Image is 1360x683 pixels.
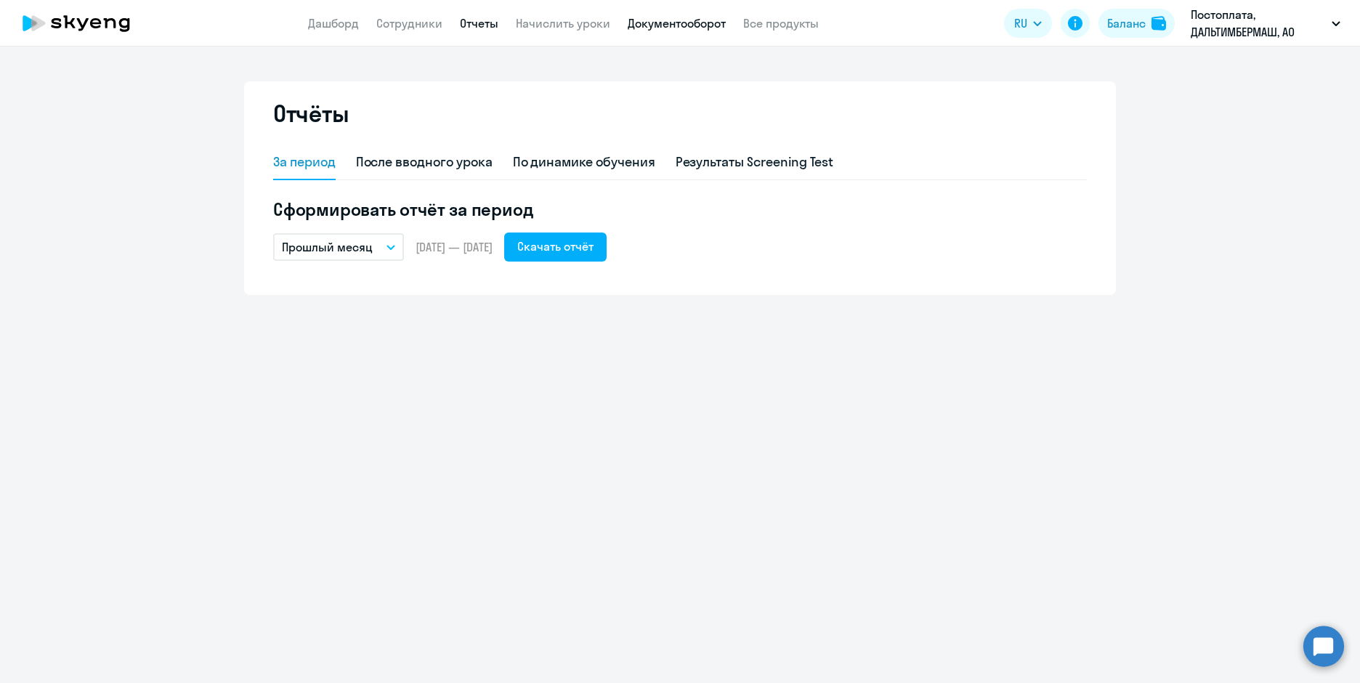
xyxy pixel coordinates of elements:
[1191,6,1326,41] p: Постоплата, ДАЛЬТИМБЕРМАШ, АО
[308,16,359,31] a: Дашборд
[1014,15,1027,32] span: RU
[1098,9,1175,38] button: Балансbalance
[273,233,404,261] button: Прошлый месяц
[1004,9,1052,38] button: RU
[356,153,493,171] div: После вводного урока
[273,153,336,171] div: За период
[460,16,498,31] a: Отчеты
[376,16,442,31] a: Сотрудники
[416,239,493,255] span: [DATE] — [DATE]
[743,16,819,31] a: Все продукты
[516,16,610,31] a: Начислить уроки
[1107,15,1146,32] div: Баланс
[1183,6,1348,41] button: Постоплата, ДАЛЬТИМБЕРМАШ, АО
[273,198,1087,221] h5: Сформировать отчёт за период
[504,233,607,262] button: Скачать отчёт
[1151,16,1166,31] img: balance
[676,153,834,171] div: Результаты Screening Test
[628,16,726,31] a: Документооборот
[282,238,373,256] p: Прошлый месяц
[517,238,594,255] div: Скачать отчёт
[273,99,349,128] h2: Отчёты
[513,153,655,171] div: По динамике обучения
